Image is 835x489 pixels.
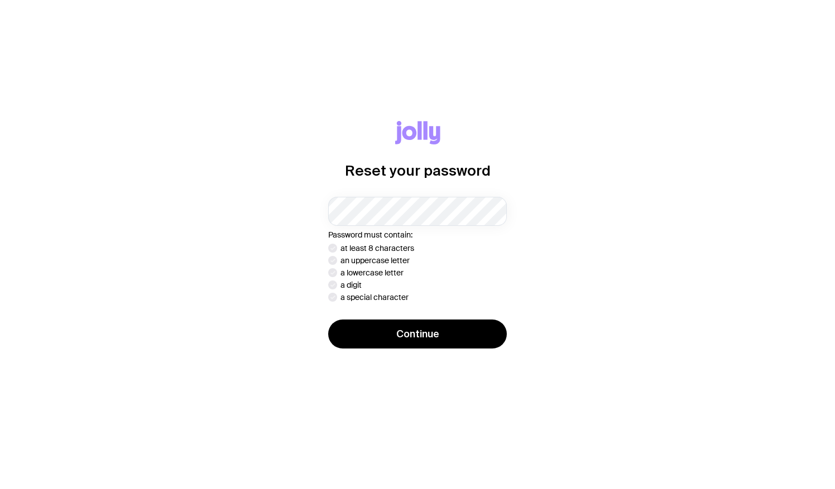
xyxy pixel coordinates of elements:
p: Password must contain: [328,230,507,239]
p: a lowercase letter [340,268,404,277]
p: a digit [340,280,362,289]
h1: Reset your password [345,162,491,179]
button: Continue [328,319,507,348]
p: a special character [340,293,409,302]
p: at least 8 characters [340,244,414,253]
span: Continue [396,327,439,341]
p: an uppercase letter [340,256,410,265]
